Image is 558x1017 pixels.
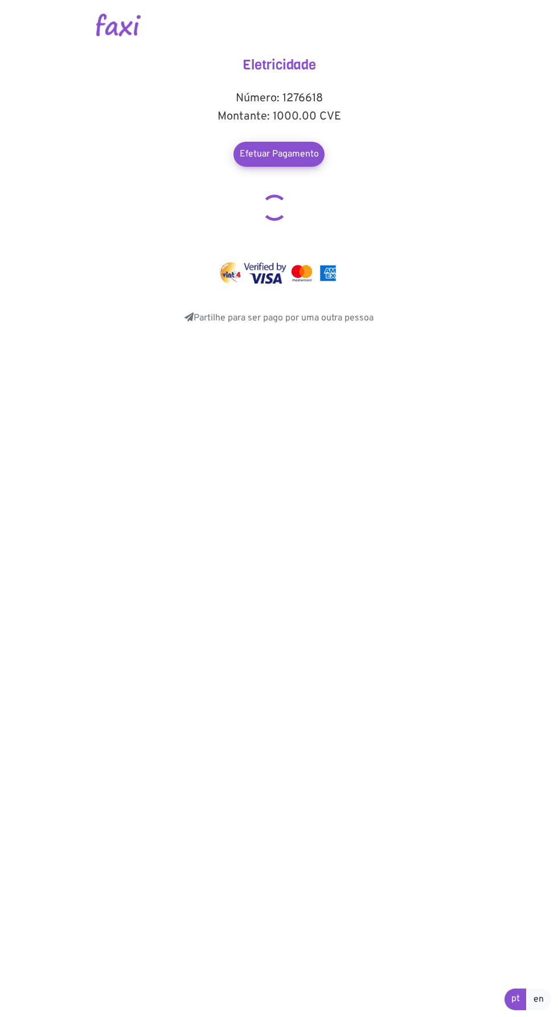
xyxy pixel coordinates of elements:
img: mastercard [317,262,339,284]
h5: Número: 1276618 [165,92,393,105]
a: pt [504,989,527,1010]
img: visa [244,262,286,284]
a: en [526,989,551,1010]
h5: Montante: 1000.00 CVE [165,110,393,123]
img: mastercard [289,262,315,284]
h4: Eletricidade [165,57,393,73]
a: Partilhe para ser pago por uma outra pessoa [184,312,374,324]
img: vinti4 [219,262,242,284]
a: Efetuar Pagamento [233,142,325,167]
